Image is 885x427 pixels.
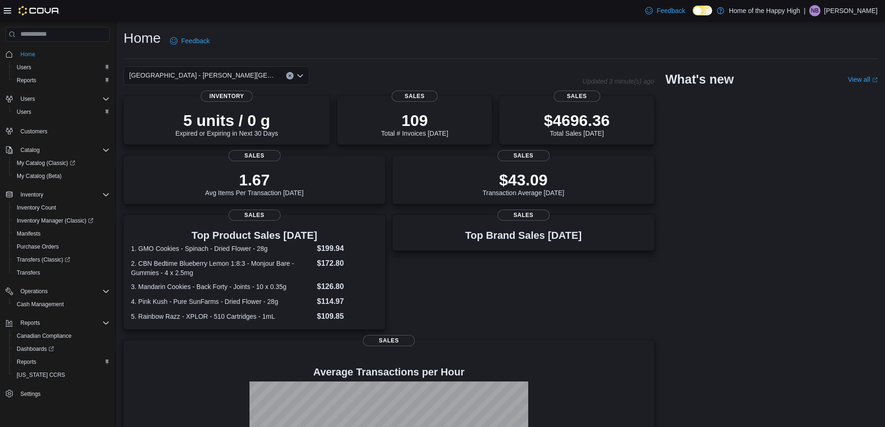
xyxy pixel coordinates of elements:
[17,256,70,263] span: Transfers (Classic)
[9,74,113,87] button: Reports
[20,288,48,295] span: Operations
[131,244,313,253] dt: 1. GMO Cookies - Spinach - Dried Flower - 28g
[9,157,113,170] a: My Catalog (Classic)
[2,92,113,105] button: Users
[13,356,110,368] span: Reports
[2,124,113,138] button: Customers
[20,128,47,135] span: Customers
[9,240,113,253] button: Purchase Orders
[13,343,110,355] span: Dashboards
[317,296,378,307] dd: $114.97
[176,111,278,137] div: Expired or Expiring in Next 30 Days
[9,253,113,266] a: Transfers (Classic)
[17,388,110,400] span: Settings
[656,6,685,15] span: Feedback
[9,61,113,74] button: Users
[17,317,44,328] button: Reports
[131,367,647,378] h4: Average Transactions per Hour
[498,150,550,161] span: Sales
[2,316,113,329] button: Reports
[2,47,113,61] button: Home
[205,171,304,197] div: Avg Items Per Transaction [DATE]
[13,228,110,239] span: Manifests
[17,345,54,353] span: Dashboards
[131,259,313,277] dt: 2. CBN Bedtime Blueberry Lemon 1:8:3 - Monjour Bare - Gummies - 4 x 2.5mg
[201,91,253,102] span: Inventory
[9,368,113,381] button: [US_STATE] CCRS
[17,301,64,308] span: Cash Management
[20,146,39,154] span: Catalog
[9,342,113,355] a: Dashboards
[13,202,110,213] span: Inventory Count
[848,76,878,83] a: View allExternal link
[17,145,43,156] button: Catalog
[17,126,51,137] a: Customers
[124,29,161,47] h1: Home
[17,388,44,400] a: Settings
[13,75,40,86] a: Reports
[17,93,110,105] span: Users
[804,5,806,16] p: |
[9,214,113,227] a: Inventory Manager (Classic)
[483,171,564,197] div: Transaction Average [DATE]
[13,75,110,86] span: Reports
[824,5,878,16] p: [PERSON_NAME]
[381,111,448,137] div: Total # Invoices [DATE]
[317,311,378,322] dd: $109.85
[131,230,378,241] h3: Top Product Sales [DATE]
[2,387,113,401] button: Settings
[13,241,110,252] span: Purchase Orders
[20,191,43,198] span: Inventory
[17,172,62,180] span: My Catalog (Beta)
[17,189,110,200] span: Inventory
[20,390,40,398] span: Settings
[17,317,110,328] span: Reports
[13,299,67,310] a: Cash Management
[181,36,210,46] span: Feedback
[17,332,72,340] span: Canadian Compliance
[809,5,820,16] div: Nicole Bohach
[9,329,113,342] button: Canadian Compliance
[317,281,378,292] dd: $126.80
[13,158,79,169] a: My Catalog (Classic)
[17,286,52,297] button: Operations
[13,215,97,226] a: Inventory Manager (Classic)
[13,106,35,118] a: Users
[131,297,313,306] dt: 4. Pink Kush - Pure SunFarms - Dried Flower - 28g
[381,111,448,130] p: 109
[17,217,93,224] span: Inventory Manager (Classic)
[17,371,65,379] span: [US_STATE] CCRS
[13,106,110,118] span: Users
[13,343,58,355] a: Dashboards
[17,204,56,211] span: Inventory Count
[6,44,110,424] nav: Complex example
[19,6,60,15] img: Cova
[2,285,113,298] button: Operations
[17,93,39,105] button: Users
[17,230,40,237] span: Manifests
[13,228,44,239] a: Manifests
[131,282,313,291] dt: 3. Mandarin Cookies - Back Forty - Joints - 10 x 0.35g
[483,171,564,189] p: $43.09
[17,48,110,60] span: Home
[642,1,688,20] a: Feedback
[13,369,69,381] a: [US_STATE] CCRS
[17,64,31,71] span: Users
[13,62,110,73] span: Users
[166,32,213,50] a: Feedback
[583,78,654,85] p: Updated 3 minute(s) ago
[13,267,110,278] span: Transfers
[465,230,582,241] h3: Top Brand Sales [DATE]
[17,77,36,84] span: Reports
[317,258,378,269] dd: $172.80
[131,312,313,321] dt: 5. Rainbow Razz - XPLOR - 510 Cartridges - 1mL
[13,254,110,265] span: Transfers (Classic)
[17,145,110,156] span: Catalog
[17,108,31,116] span: Users
[17,49,39,60] a: Home
[229,210,281,221] span: Sales
[13,267,44,278] a: Transfers
[13,62,35,73] a: Users
[2,144,113,157] button: Catalog
[9,298,113,311] button: Cash Management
